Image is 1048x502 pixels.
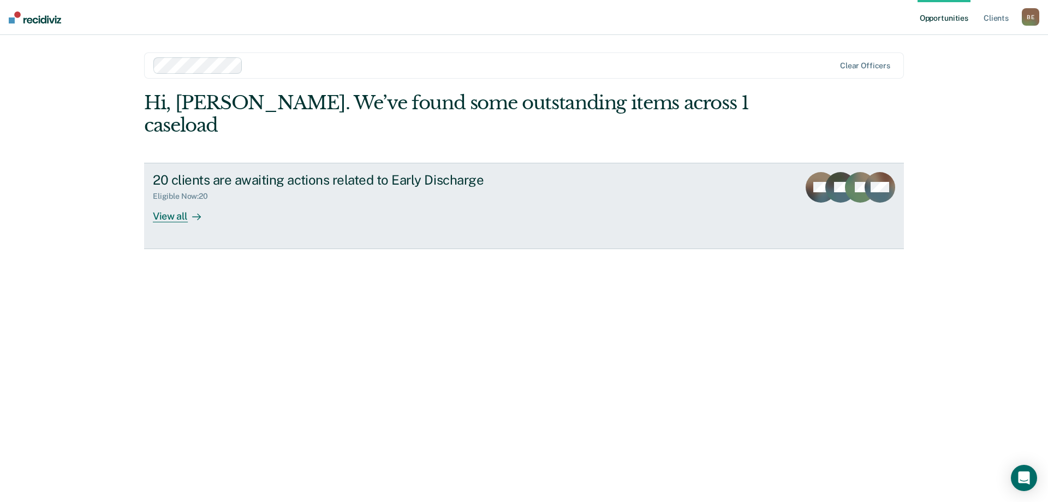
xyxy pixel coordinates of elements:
div: Hi, [PERSON_NAME]. We’ve found some outstanding items across 1 caseload [144,92,752,137]
div: Clear officers [840,61,890,70]
a: 20 clients are awaiting actions related to Early DischargeEligible Now:20View all [144,163,904,249]
div: B E [1022,8,1039,26]
div: View all [153,201,214,222]
img: Recidiviz [9,11,61,23]
button: BE [1022,8,1039,26]
div: Eligible Now : 20 [153,192,217,201]
div: Open Intercom Messenger [1011,465,1037,491]
div: 20 clients are awaiting actions related to Early Discharge [153,172,536,188]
